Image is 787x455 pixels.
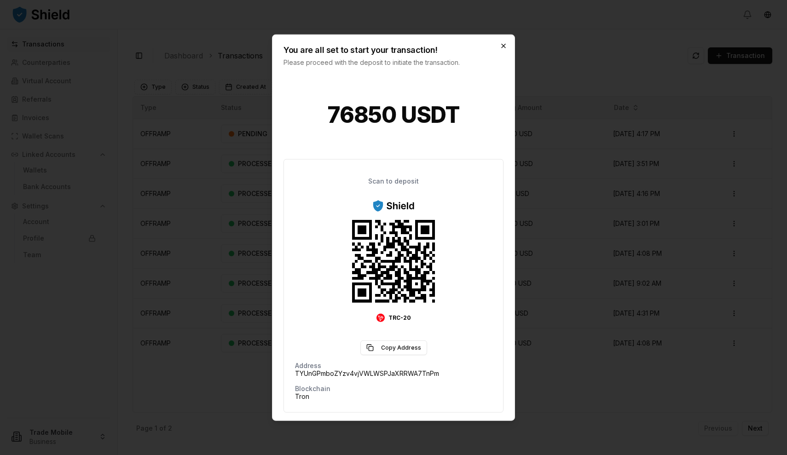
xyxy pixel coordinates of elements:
[284,46,485,54] h2: You are all set to start your transaction!
[284,58,485,67] p: Please proceed with the deposit to initiate the transaction.
[295,369,439,378] span: TYUnGPmboZYzv4vjVWLWSPJaXRRWA7TnPm
[368,178,419,184] p: Scan to deposit
[388,314,411,321] span: TRC-20
[360,340,427,355] button: Copy Address
[295,385,330,392] p: Blockchain
[284,85,503,144] h1: 76850 USDT
[372,199,415,212] img: ShieldPay Logo
[295,392,309,401] span: Tron
[295,362,321,369] p: Address
[376,313,385,322] img: Tron Logo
